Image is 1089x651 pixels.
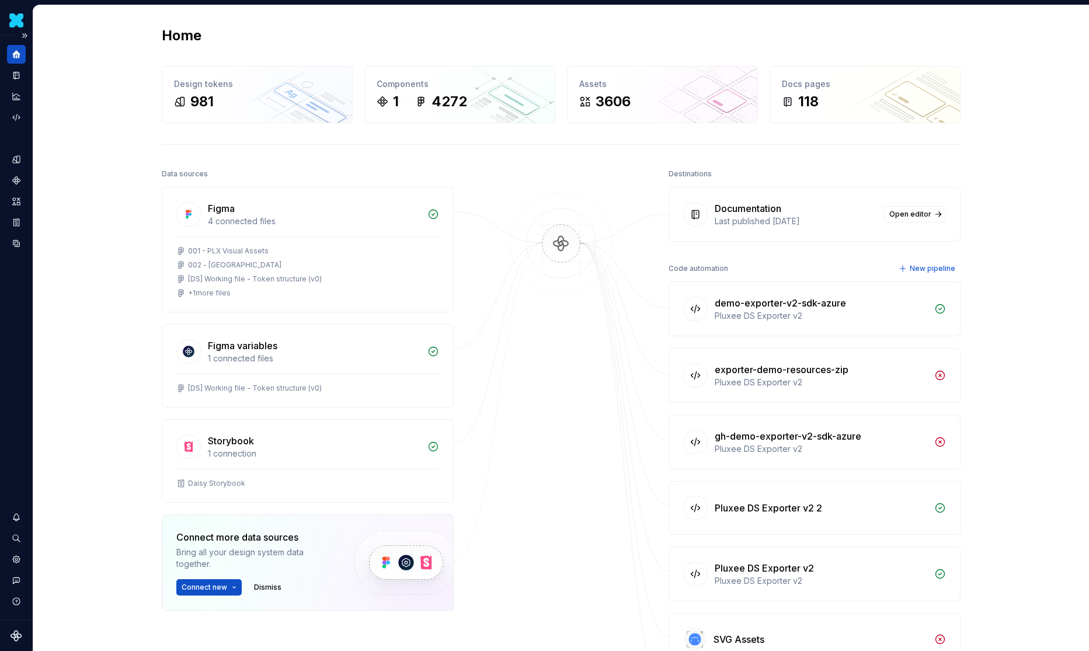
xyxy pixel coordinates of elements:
[715,201,781,215] div: Documentation
[176,579,242,596] button: Connect new
[162,324,454,408] a: Figma variables1 connected files[DS] Working file - Token structure (v0)
[715,215,877,227] div: Last published [DATE]
[7,550,26,569] a: Settings
[7,45,26,64] a: Home
[162,66,353,123] a: Design tokens981
[208,339,277,353] div: Figma variables
[188,260,281,270] div: 002 - [GEOGRAPHIC_DATA]
[176,546,334,570] div: Bring all your design system data together.
[9,13,23,27] img: 8442b5b3-d95e-456d-8131-d61e917d6403.png
[11,630,22,642] svg: Supernova Logo
[162,419,454,503] a: Storybook1 connectionDaisy Storybook
[782,78,948,90] div: Docs pages
[715,296,846,310] div: demo-exporter-v2-sdk-azure
[7,529,26,548] button: Search ⌘K
[7,108,26,127] a: Code automation
[208,201,235,215] div: Figma
[7,234,26,253] a: Data sources
[567,66,758,123] a: Assets3606
[910,264,955,273] span: New pipeline
[7,192,26,211] a: Assets
[208,434,254,448] div: Storybook
[393,92,399,111] div: 1
[7,150,26,169] a: Design tokens
[714,632,764,646] div: SVG Assets
[174,78,340,90] div: Design tokens
[715,575,927,587] div: Pluxee DS Exporter v2
[669,260,728,277] div: Code automation
[715,501,822,515] div: Pluxee DS Exporter v2 2
[162,166,208,182] div: Data sources
[190,92,214,111] div: 981
[249,579,287,596] button: Dismiss
[377,78,543,90] div: Components
[7,171,26,190] a: Components
[162,187,454,312] a: Figma4 connected files001 - PLX Visual Assets002 - [GEOGRAPHIC_DATA][DS] Working file - Token str...
[715,377,927,388] div: Pluxee DS Exporter v2
[162,26,201,45] h2: Home
[715,443,927,455] div: Pluxee DS Exporter v2
[715,363,848,377] div: exporter-demo-resources-zip
[715,429,861,443] div: gh-demo-exporter-v2-sdk-azure
[895,260,961,277] button: New pipeline
[7,571,26,590] button: Contact support
[798,92,819,111] div: 118
[208,215,420,227] div: 4 connected files
[770,66,961,123] a: Docs pages118
[889,210,931,219] span: Open editor
[208,448,420,459] div: 1 connection
[254,583,281,592] span: Dismiss
[188,246,269,256] div: 001 - PLX Visual Assets
[596,92,631,111] div: 3606
[7,87,26,106] a: Analytics
[188,274,322,284] div: [DS] Working file - Token structure (v0)
[579,78,746,90] div: Assets
[188,384,322,393] div: [DS] Working file - Token structure (v0)
[669,166,712,182] div: Destinations
[7,508,26,527] button: Notifications
[182,583,227,592] span: Connect new
[176,530,334,544] div: Connect more data sources
[16,27,33,44] button: Expand sidebar
[364,66,555,123] a: Components14272
[715,561,814,575] div: Pluxee DS Exporter v2
[7,213,26,232] a: Storybook stories
[432,92,467,111] div: 4272
[7,66,26,85] a: Documentation
[188,288,231,298] div: + 1 more files
[715,310,927,322] div: Pluxee DS Exporter v2
[884,206,946,222] a: Open editor
[208,353,420,364] div: 1 connected files
[188,479,245,488] div: Daisy Storybook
